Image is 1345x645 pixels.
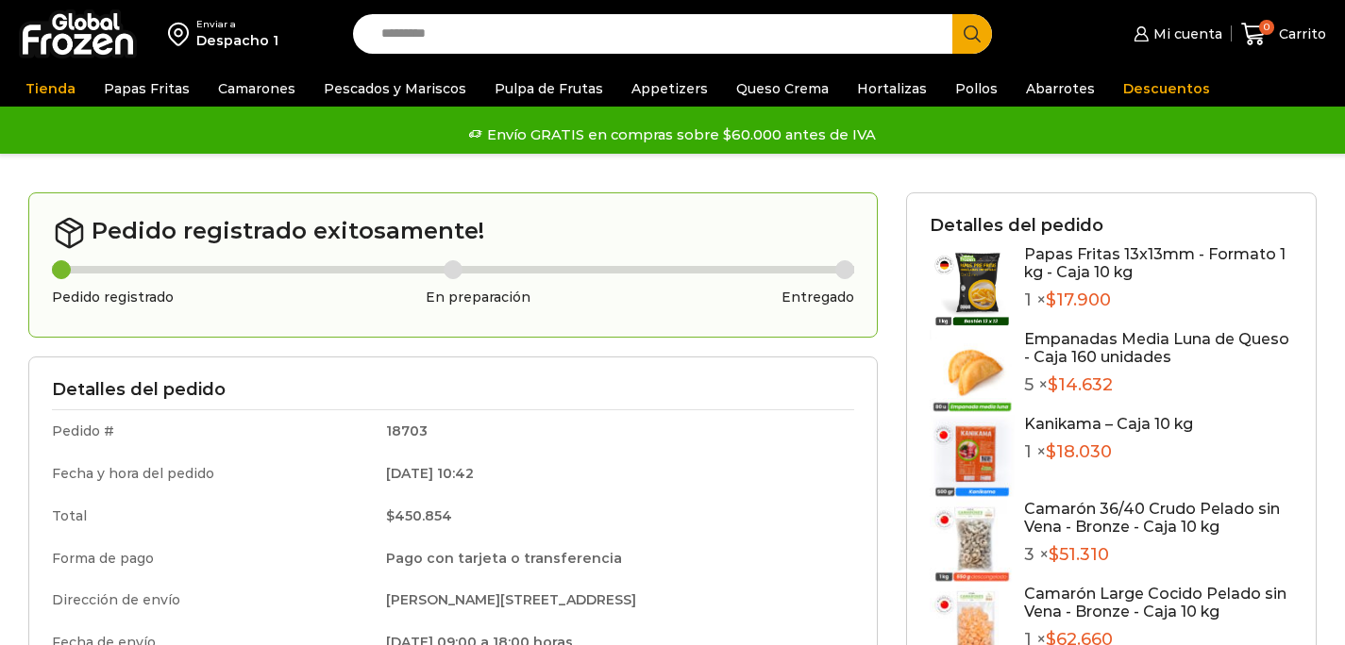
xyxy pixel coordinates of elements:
[1024,245,1286,281] a: Papas Fritas 13x13mm - Formato 1 kg - Caja 10 kg
[1024,290,1293,311] p: 1 ×
[426,289,530,306] h3: En preparación
[168,18,196,50] img: address-field-icon.svg
[386,507,395,524] span: $
[848,71,936,107] a: Hortalizas
[930,216,1293,237] h3: Detalles del pedido
[94,71,199,107] a: Papas Fritas
[1114,71,1219,107] a: Descuentos
[1048,374,1058,395] span: $
[52,495,373,537] td: Total
[1024,442,1193,463] p: 1 ×
[1048,374,1113,395] bdi: 14.632
[196,18,278,31] div: Enviar a
[1024,585,1286,620] a: Camarón Large Cocido Pelado sin Vena - Bronze - Caja 10 kg
[1046,441,1056,462] span: $
[373,537,854,580] td: Pago con tarjeta o transferencia
[1024,500,1280,536] a: Camarón 36/40 Crudo Pelado sin Vena - Bronze - Caja 10 kg
[16,71,85,107] a: Tienda
[1149,25,1222,43] span: Mi cuenta
[1024,415,1193,433] a: Kanikama – Caja 10 kg
[727,71,838,107] a: Queso Crema
[373,579,854,621] td: [PERSON_NAME][STREET_ADDRESS]
[1241,12,1326,57] a: 0 Carrito
[1049,544,1059,565] span: $
[952,14,992,54] button: Search button
[52,537,373,580] td: Forma de pago
[1046,289,1111,310] bdi: 17.900
[314,71,476,107] a: Pescados y Mariscos
[622,71,717,107] a: Appetizers
[1024,375,1293,396] p: 5 ×
[52,289,174,306] h3: Pedido registrado
[1046,441,1112,462] bdi: 18.030
[1024,545,1293,566] p: 3 ×
[52,410,373,453] td: Pedido #
[1129,15,1221,53] a: Mi cuenta
[52,216,854,250] h2: Pedido registrado exitosamente!
[52,453,373,495] td: Fecha y hora del pedido
[946,71,1007,107] a: Pollos
[196,31,278,50] div: Despacho 1
[1017,71,1104,107] a: Abarrotes
[485,71,613,107] a: Pulpa de Frutas
[373,410,854,453] td: 18703
[209,71,305,107] a: Camarones
[1046,289,1056,310] span: $
[1024,330,1289,366] a: Empanadas Media Luna de Queso - Caja 160 unidades
[1259,20,1274,35] span: 0
[373,453,854,495] td: [DATE] 10:42
[1274,25,1326,43] span: Carrito
[782,289,854,306] h3: Entregado
[1049,544,1109,565] bdi: 51.310
[52,579,373,621] td: Dirección de envío
[52,380,854,401] h3: Detalles del pedido
[386,507,452,524] bdi: 450.854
